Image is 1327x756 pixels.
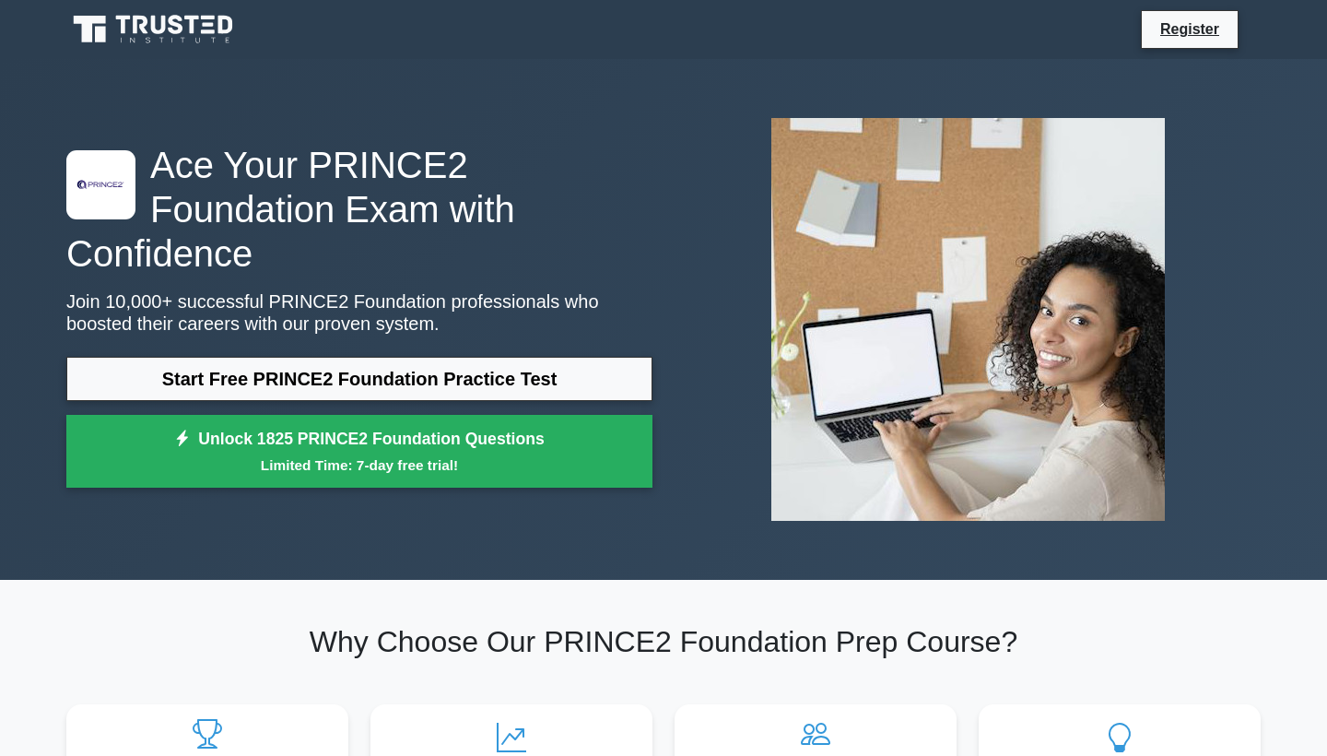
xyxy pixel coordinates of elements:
[1149,18,1230,41] a: Register
[66,624,1261,659] h2: Why Choose Our PRINCE2 Foundation Prep Course?
[66,290,652,335] p: Join 10,000+ successful PRINCE2 Foundation professionals who boosted their careers with our prove...
[66,415,652,489] a: Unlock 1825 PRINCE2 Foundation QuestionsLimited Time: 7-day free trial!
[66,357,652,401] a: Start Free PRINCE2 Foundation Practice Test
[66,143,652,276] h1: Ace Your PRINCE2 Foundation Exam with Confidence
[89,455,629,476] small: Limited Time: 7-day free trial!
